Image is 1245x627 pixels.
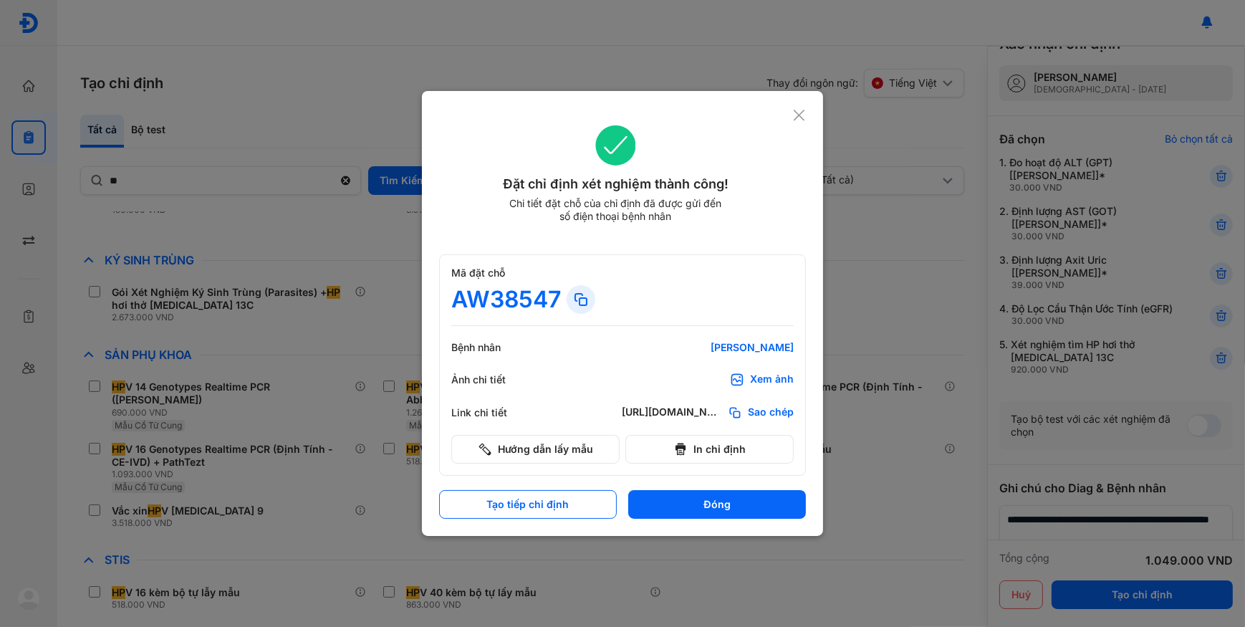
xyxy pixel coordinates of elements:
div: Đặt chỉ định xét nghiệm thành công! [439,174,792,194]
div: Mã đặt chỗ [451,267,794,279]
div: Bệnh nhân [451,341,537,354]
div: [PERSON_NAME] [622,341,794,354]
div: Ảnh chi tiết [451,373,537,386]
div: Chi tiết đặt chỗ của chỉ định đã được gửi đến số điện thoại bệnh nhân [503,197,728,223]
div: Link chi tiết [451,406,537,419]
div: [URL][DOMAIN_NAME] [622,406,722,420]
button: Tạo tiếp chỉ định [439,490,617,519]
button: Hướng dẫn lấy mẫu [451,435,620,464]
button: In chỉ định [625,435,794,464]
div: Xem ảnh [750,373,794,387]
span: Sao chép [748,406,794,420]
button: Đóng [628,490,806,519]
div: AW38547 [451,285,561,314]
